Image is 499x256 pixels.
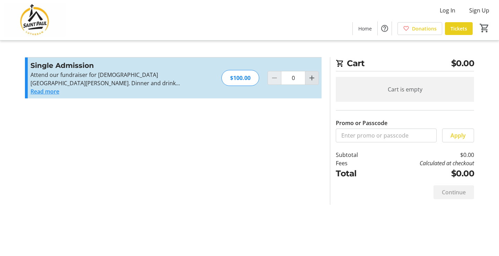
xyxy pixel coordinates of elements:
[353,22,377,35] a: Home
[30,87,59,96] button: Read more
[336,159,376,167] td: Fees
[450,131,466,140] span: Apply
[440,6,455,15] span: Log In
[30,71,182,87] p: Attend our fundraiser for [DEMOGRAPHIC_DATA][GEOGRAPHIC_DATA][PERSON_NAME]. Dinner and drinks are...
[281,71,305,85] input: Single Admission Quantity
[30,60,182,71] h3: Single Admission
[397,22,442,35] a: Donations
[376,159,474,167] td: Calculated at checkout
[336,57,474,71] h2: Cart
[450,25,467,32] span: Tickets
[445,22,473,35] a: Tickets
[221,70,259,86] div: $100.00
[464,5,495,16] button: Sign Up
[4,3,66,37] img: Saint Paul Lutheran School's Logo
[336,129,437,142] input: Enter promo or passcode
[336,119,387,127] label: Promo or Passcode
[378,21,392,35] button: Help
[358,25,372,32] span: Home
[434,5,461,16] button: Log In
[442,129,474,142] button: Apply
[412,25,437,32] span: Donations
[469,6,489,15] span: Sign Up
[336,77,474,102] div: Cart is empty
[478,22,491,34] button: Cart
[376,151,474,159] td: $0.00
[336,167,376,180] td: Total
[305,71,318,85] button: Increment by one
[451,57,474,70] span: $0.00
[376,167,474,180] td: $0.00
[336,151,376,159] td: Subtotal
